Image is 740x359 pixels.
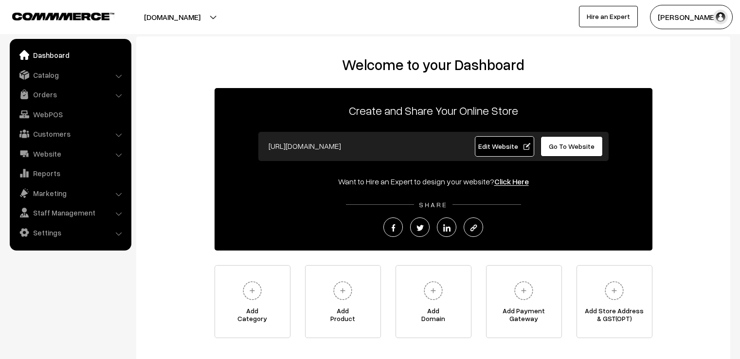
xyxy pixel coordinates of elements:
img: user [713,10,728,24]
a: AddProduct [305,265,381,338]
a: COMMMERCE [12,10,97,21]
a: Add PaymentGateway [486,265,562,338]
span: Add Category [215,307,290,326]
a: Catalog [12,66,128,84]
a: AddDomain [396,265,471,338]
a: WebPOS [12,106,128,123]
span: Add Domain [396,307,471,326]
span: Go To Website [549,142,595,150]
button: [DOMAIN_NAME] [110,5,235,29]
a: Settings [12,224,128,241]
a: Hire an Expert [579,6,638,27]
img: plus.svg [510,277,537,304]
a: Reports [12,164,128,182]
p: Create and Share Your Online Store [215,102,652,119]
a: Customers [12,125,128,143]
h2: Welcome to your Dashboard [146,56,721,73]
img: plus.svg [420,277,447,304]
img: plus.svg [329,277,356,304]
div: Want to Hire an Expert to design your website? [215,176,652,187]
a: Orders [12,86,128,103]
span: SHARE [414,200,452,209]
button: [PERSON_NAME] [650,5,733,29]
a: Staff Management [12,204,128,221]
span: Add Store Address & GST(OPT) [577,307,652,326]
a: Go To Website [541,136,603,157]
a: Edit Website [475,136,534,157]
span: Add Payment Gateway [487,307,561,326]
span: Add Product [306,307,380,326]
a: Marketing [12,184,128,202]
a: Click Here [494,177,529,186]
img: plus.svg [601,277,628,304]
a: Add Store Address& GST(OPT) [577,265,652,338]
a: Website [12,145,128,162]
a: AddCategory [215,265,290,338]
span: Edit Website [478,142,530,150]
img: plus.svg [239,277,266,304]
img: COMMMERCE [12,13,114,20]
a: Dashboard [12,46,128,64]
